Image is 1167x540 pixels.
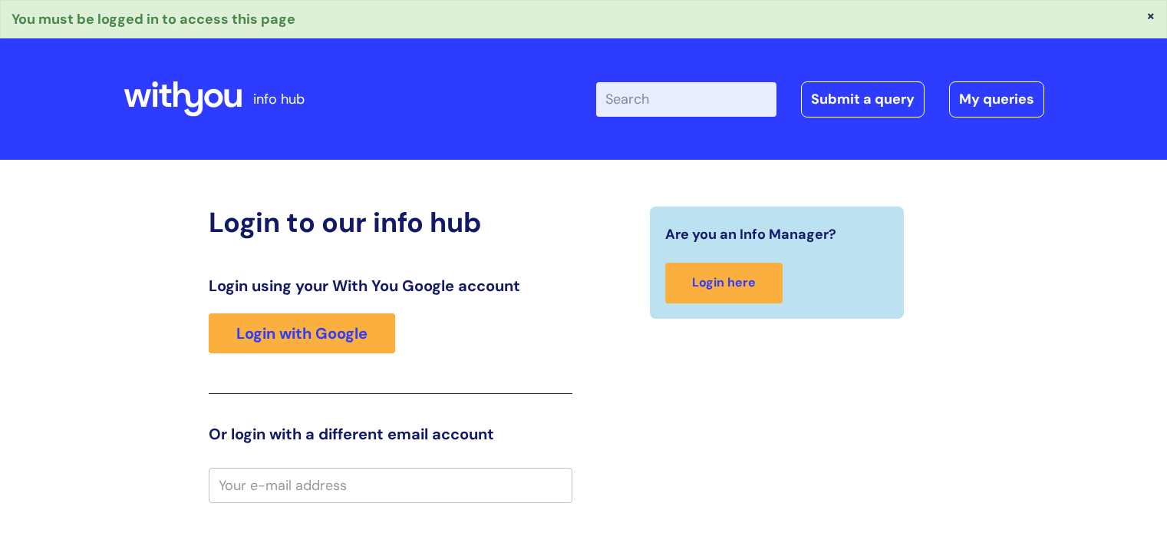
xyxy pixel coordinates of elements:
[665,263,783,303] a: Login here
[665,222,836,247] span: Are you an Info Manager?
[596,82,776,116] input: Search
[801,81,925,117] a: Submit a query
[209,313,395,353] a: Login with Google
[253,87,305,111] p: info hub
[949,81,1044,117] a: My queries
[209,425,572,443] h3: Or login with a different email account
[209,206,572,239] h2: Login to our info hub
[1146,8,1155,22] button: ×
[209,468,572,503] input: Your e-mail address
[209,277,572,295] h3: Login using your With You Google account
